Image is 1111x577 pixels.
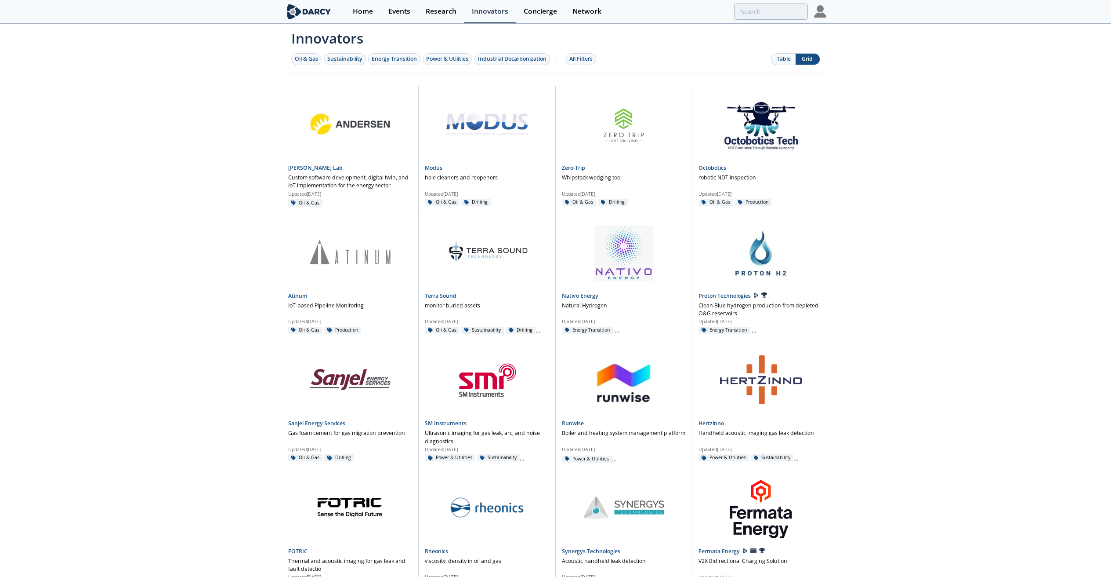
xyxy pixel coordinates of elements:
p: Acoustic handheld leak detection [562,557,646,565]
a: Zero-Trip [562,164,585,172]
div: Drilling [598,199,628,206]
div: Drilling [461,199,491,206]
div: Drilling [324,454,354,461]
a: Synergys Technologies [562,548,620,555]
div: Sustainability [461,327,504,334]
a: Octobotics [698,164,726,172]
p: Updated [DATE] [562,318,686,325]
div: Power & Utilities [425,454,475,461]
img: logo-wide.svg [285,4,333,19]
div: Innovators [472,8,508,15]
div: Oil & Gas [425,327,460,334]
p: Updated [DATE] [425,446,549,453]
div: Concierge [524,8,557,15]
div: Oil & Gas [425,199,460,206]
div: Power & Utilities [426,55,468,63]
p: Updated [DATE] [425,191,549,198]
div: Industrial Decarbonization [478,55,546,63]
div: Oil & Gas [562,199,597,206]
div: Sustainability [477,454,520,461]
div: Research [426,8,456,15]
p: Natural Hydrogen [562,302,607,310]
a: Fermata Energy [698,548,741,555]
div: Energy Transition [562,327,613,334]
div: Events [388,8,410,15]
div: Oil & Gas [698,199,733,206]
p: Handheld acoustic imaging gas leak detection [698,429,814,437]
p: monitor buried assets [425,302,480,310]
p: Ultrasonic imaging for gas leak, arc, and noise diagnostics [425,429,549,446]
a: Nativo Energy [562,292,598,299]
a: SM Instruments [425,420,467,427]
a: Sanjel Energy Services [288,420,345,427]
p: Thermal and acoustic imaging for gas leak and fault detectio [288,557,413,573]
p: Updated [DATE] [562,446,686,453]
iframe: chat widget [1074,542,1102,568]
div: Oil & Gas [295,55,318,63]
button: Energy Transition [368,53,420,65]
div: Energy Transition [698,327,750,334]
div: Industrial Decarbonization [752,327,822,334]
button: Oil & Gas [291,53,322,65]
img: Calendar Connected [750,548,756,553]
img: Darcy Presenter [754,293,759,298]
input: Advanced Search [734,4,808,20]
img: Profile [814,5,826,18]
div: Oil & Gas [288,199,323,207]
p: Custom software development, digital twin, and IoT implementation for the energy sector [288,174,413,190]
a: [PERSON_NAME] Lab [288,164,343,172]
span: Innovators [285,25,826,48]
p: Updated [DATE] [288,191,413,198]
div: Oil & Gas [288,327,323,334]
div: Home [353,8,373,15]
a: Terra Sound [425,292,456,299]
p: Updated [DATE] [698,191,823,198]
a: Rheonics [425,548,448,555]
p: IoT-based Pipeline Monitoring [288,302,364,310]
a: FOTRIC [288,548,308,555]
div: Network [572,8,601,15]
button: All Filters [566,53,596,65]
p: hole cleaners and reopeners [425,174,498,182]
p: Updated [DATE] [562,191,686,198]
p: Whipstock wedging tool [562,174,622,182]
p: Updated [DATE] [425,318,549,325]
p: Clean Blue hydrogen production from depleted O&G reservoirs [698,302,823,318]
a: Hertzinno [698,420,724,427]
button: Power & Utilities [423,53,472,65]
p: Boiler and heating system management platform [562,429,685,437]
div: All Filters [569,55,593,63]
div: Power & Utilities [562,456,612,463]
button: Grid [796,54,820,65]
button: Sustainability [324,53,366,65]
a: Runwise [562,420,584,427]
div: Industrial Decarbonization [615,327,685,334]
p: Updated [DATE] [698,446,823,453]
p: Updated [DATE] [288,318,413,325]
a: Proton Technologies [698,292,752,299]
div: Production [324,327,361,334]
div: Production [735,199,772,206]
p: V2X Bidirectional Charging Solution [698,557,787,565]
img: Darcy Presenter [743,548,748,553]
p: robotic NDT inspection [698,174,756,182]
a: Modus [425,164,442,172]
p: Updated [DATE] [288,446,413,453]
p: Gas foam cement for gas migration prevention [288,429,405,437]
a: Atinum [288,292,308,299]
div: Power & Utilities [698,454,749,461]
div: Oil & Gas [288,454,323,461]
button: Industrial Decarbonization [474,53,550,65]
div: Energy Transition [372,55,417,63]
div: Sustainability [751,454,794,461]
button: Table [771,54,796,65]
p: Updated [DATE] [698,318,823,325]
p: viscosity, density in oil and gas [425,557,501,565]
div: Sustainability [327,55,362,63]
div: Drilling [506,327,536,334]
